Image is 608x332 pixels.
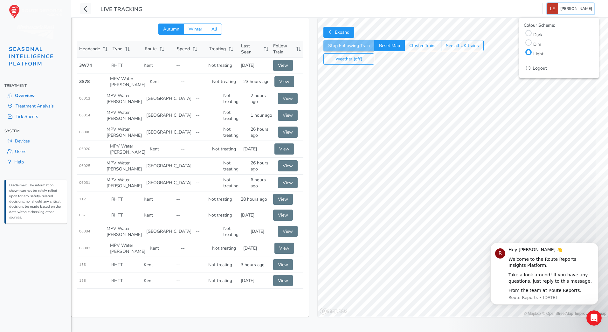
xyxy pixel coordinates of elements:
td: [GEOGRAPHIC_DATA] [144,90,194,107]
img: rr logo [9,4,62,19]
div: System [4,126,67,136]
td: MPV Water [PERSON_NAME] [108,73,148,90]
span: Autumn [163,26,179,32]
td: -- [174,191,206,207]
button: Expand [323,27,354,38]
button: View [278,93,298,104]
td: [GEOGRAPHIC_DATA] [144,124,194,141]
span: View [283,129,293,135]
button: View [274,143,294,155]
td: Not treating [210,141,241,158]
span: 156 [79,262,86,267]
button: View [273,259,293,270]
img: customer logo [17,25,54,39]
td: Kent [148,73,179,90]
span: 06025 [79,163,90,168]
button: View [278,177,298,188]
span: View [278,212,288,218]
div: Treatment [4,81,67,90]
span: 06031 [79,180,90,185]
span: 112 [79,197,86,202]
span: View [283,112,293,118]
td: Not treating [221,175,248,191]
td: [GEOGRAPHIC_DATA] [144,158,194,175]
span: Headcode [79,46,100,52]
td: 2 hours ago [248,90,276,107]
button: Cluster Trains [404,40,441,51]
label: Colour Scheme: [524,22,555,28]
span: 057 [79,213,86,218]
span: Treatment Analysis [16,103,54,109]
span: View [278,62,288,68]
td: 28 hours ago [238,191,271,207]
span: 06002 [79,246,90,251]
td: Not treating [221,124,248,141]
td: [DATE] [238,58,271,73]
td: -- [179,141,210,158]
td: Kent [148,240,179,257]
span: View [279,146,289,152]
td: RHTT [109,58,142,73]
td: Not treating [221,107,248,124]
td: Not treating [206,58,238,73]
span: 06014 [79,113,90,118]
td: [GEOGRAPHIC_DATA] [144,107,194,124]
td: Not treating [210,73,241,90]
button: View [278,226,298,237]
td: -- [194,124,221,141]
span: Expand [335,29,349,35]
td: -- [179,73,210,90]
td: -- [194,158,221,175]
a: Overview [4,90,67,101]
button: View [273,194,293,205]
td: RHTT [109,207,142,223]
span: Type [113,46,122,52]
span: Speed [177,46,190,52]
button: View [273,60,293,71]
td: MPV Water [PERSON_NAME] [104,90,144,107]
td: -- [174,289,206,305]
img: diamond-layout [547,3,558,14]
td: RHTT [109,289,142,305]
td: [GEOGRAPHIC_DATA] [144,175,194,191]
span: 06012 [79,96,90,101]
span: Devices [15,138,30,144]
span: 158 [79,278,86,283]
p: Disclaimer: The information shown can not be solely relied upon for any safety-related decisions,... [9,183,64,220]
td: MPV Water [PERSON_NAME] [104,158,144,175]
a: Users [4,146,67,157]
span: View [278,278,288,284]
label: Dark [533,32,542,38]
td: -- [194,175,221,191]
td: Not treating [206,289,238,305]
button: All [207,24,222,35]
td: [DATE] [238,289,271,305]
td: RHTT [109,273,142,289]
span: Tick Sheets [16,114,38,120]
span: View [283,95,293,101]
td: Not treating [221,90,248,107]
span: View [283,228,293,234]
td: 26 hours ago [248,124,276,141]
span: 06008 [79,130,90,135]
span: 06020 [79,147,90,151]
td: MPV Water [PERSON_NAME] [104,107,144,124]
td: 3 hours ago [238,257,271,273]
td: [DATE] [241,240,272,257]
span: View [283,163,293,169]
span: View [278,262,288,268]
td: Not treating [210,240,241,257]
td: [GEOGRAPHIC_DATA] [144,223,194,240]
iframe: Intercom live chat [586,310,602,326]
td: MPV Water [PERSON_NAME] [108,141,148,158]
a: Treatment Analysis [4,101,67,111]
button: [PERSON_NAME] [547,3,594,14]
button: View [278,160,298,171]
td: Kent [142,207,174,223]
